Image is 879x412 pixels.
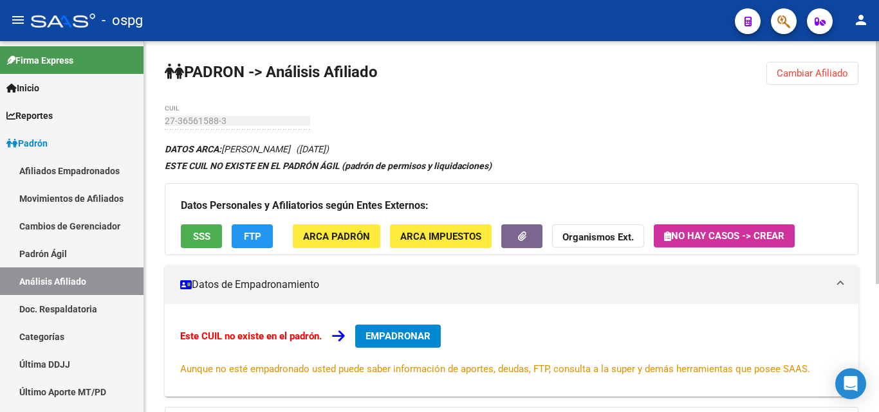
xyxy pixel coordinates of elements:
button: Cambiar Afiliado [766,62,858,85]
span: Cambiar Afiliado [777,67,848,79]
span: Inicio [6,81,39,95]
strong: DATOS ARCA: [165,144,221,154]
span: EMPADRONAR [365,330,430,342]
span: SSS [193,231,210,242]
button: SSS [181,224,222,248]
mat-icon: person [853,12,869,28]
strong: Organismos Ext. [562,231,634,243]
h3: Datos Personales y Afiliatorios según Entes Externos: [181,197,842,215]
strong: ESTE CUIL NO EXISTE EN EL PADRÓN ÁGIL (padrón de permisos y liquidaciones) [165,161,492,171]
span: - ospg [102,6,143,35]
span: Padrón [6,136,48,150]
button: ARCA Padrón [293,224,380,248]
mat-icon: menu [10,12,26,28]
span: ARCA Padrón [303,231,370,242]
button: Organismos Ext. [552,224,644,248]
div: Datos de Empadronamiento [165,304,858,397]
span: [PERSON_NAME] [165,144,290,154]
button: EMPADRONAR [355,325,441,348]
span: FTP [244,231,261,242]
span: Reportes [6,109,53,123]
span: Aunque no esté empadronado usted puede saber información de aportes, deudas, FTP, consulta a la s... [180,363,810,375]
strong: PADRON -> Análisis Afiliado [165,63,378,81]
span: ARCA Impuestos [400,231,481,242]
button: No hay casos -> Crear [654,224,795,247]
button: ARCA Impuestos [390,224,492,248]
div: Open Intercom Messenger [835,368,866,399]
strong: Este CUIL no existe en el padrón. [180,330,322,342]
mat-panel-title: Datos de Empadronamiento [180,278,828,292]
span: No hay casos -> Crear [664,230,784,242]
button: FTP [232,224,273,248]
span: Firma Express [6,53,73,67]
mat-expansion-panel-header: Datos de Empadronamiento [165,265,858,304]
span: ([DATE]) [296,144,329,154]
